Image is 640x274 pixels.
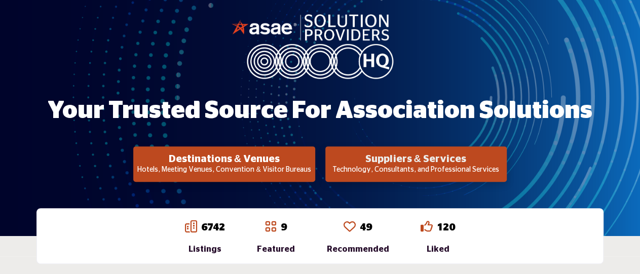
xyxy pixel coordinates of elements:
[201,222,225,232] a: 6742
[328,165,504,175] p: Technology, Consultants, and Professional Services
[257,243,295,255] div: Featured
[360,222,372,232] a: 49
[136,153,312,165] h2: Destinations & Venues
[344,220,356,234] a: Go to Recommended
[328,153,504,165] h2: Suppliers & Services
[265,220,277,234] a: Go to Featured
[48,95,592,127] h1: Your Trusted Source for Association Solutions
[325,146,507,182] button: Suppliers & Services Technology, Consultants, and Professional Services
[232,12,409,79] img: image
[326,243,389,255] div: Recommended
[437,222,455,232] a: 120
[421,220,433,232] i: Go to Liked
[136,165,312,175] p: Hotels, Meeting Venues, Convention & Visitor Bureaus
[185,243,225,255] div: Listings
[421,243,455,255] div: Liked
[133,146,315,182] button: Destinations & Venues Hotels, Meeting Venues, Convention & Visitor Bureaus
[281,222,287,232] a: 9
